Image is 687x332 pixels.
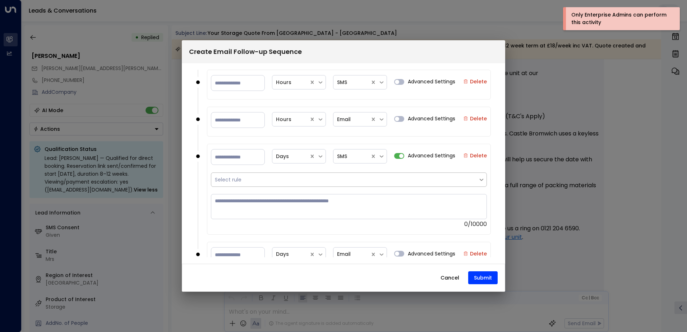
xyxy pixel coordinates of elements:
[571,11,670,26] div: Only Enterprise Admins can perform this activity
[408,250,455,258] span: Advanced Settings
[463,79,487,84] label: Delete
[182,40,505,63] div: Create Email Follow-up Sequence
[468,271,498,284] button: Submit
[463,251,487,257] label: Delete
[408,152,455,160] span: Advanced Settings
[434,271,465,284] button: Cancel
[408,115,455,123] span: Advanced Settings
[463,153,487,158] label: Delete
[463,116,487,121] label: Delete
[408,78,455,86] span: Advanced Settings
[211,221,487,227] div: 0/10000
